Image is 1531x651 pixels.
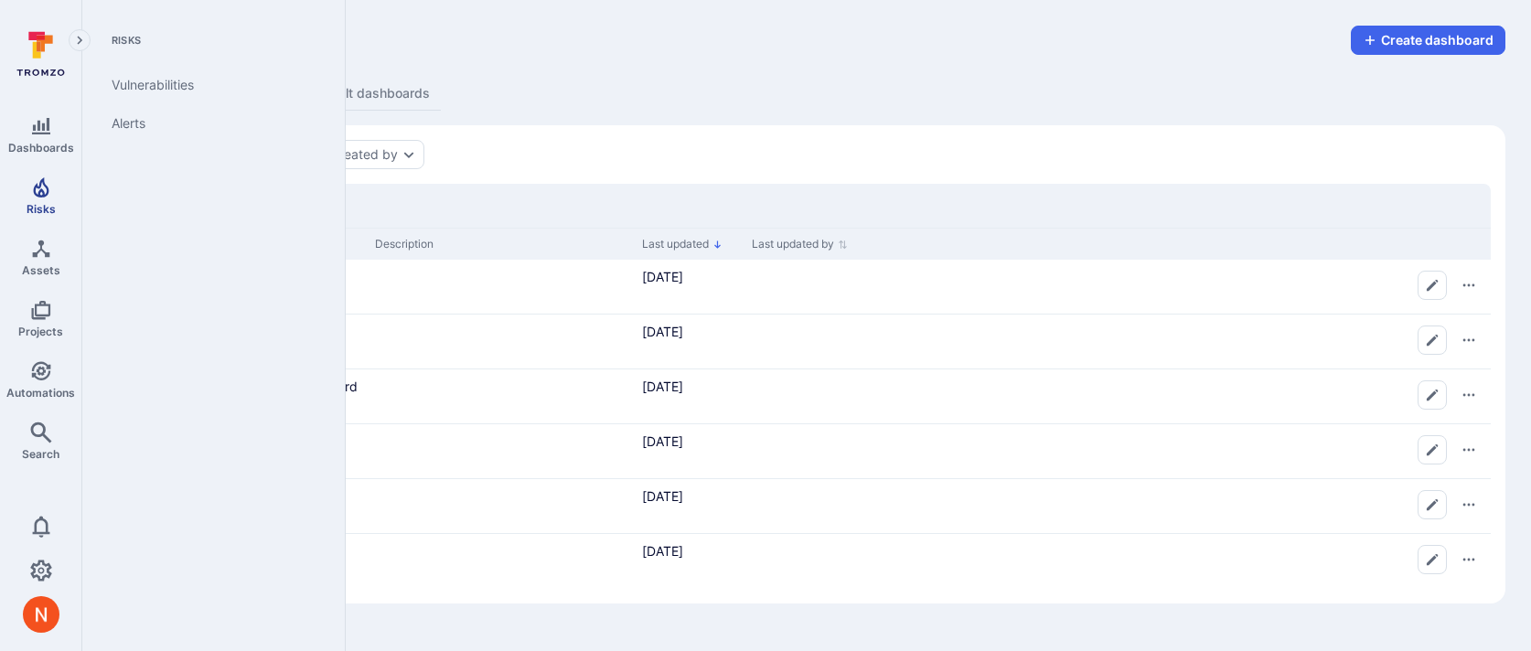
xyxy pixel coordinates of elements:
[1454,380,1483,410] button: Row actions menu
[97,66,323,104] a: Vulnerabilities
[22,263,60,277] span: Assets
[27,202,56,216] span: Risks
[744,260,900,314] div: Cell for Last updated by
[73,33,86,48] i: Expand navigation menu
[744,315,900,368] div: Cell for Last updated by
[1454,490,1483,519] button: Row actions menu
[635,260,744,314] div: Cell for Last updated
[635,479,744,533] div: Cell for Last updated
[744,479,900,533] div: Cell for Last updated by
[900,479,1491,533] div: Cell for
[97,104,323,143] a: Alerts
[368,424,635,478] div: Cell for Description
[900,260,1491,314] div: Cell for
[1454,435,1483,464] button: Row actions menu
[900,315,1491,368] div: Cell for
[69,29,91,51] button: Expand navigation menu
[635,424,744,478] div: Cell for Last updated
[744,369,900,423] div: Cell for Last updated by
[291,77,441,111] a: Pre-built dashboards
[642,543,683,559] span: [DATE]
[712,235,723,254] p: Sorted by: Alphabetically (Z-A)
[108,77,1505,111] div: dashboards tabs
[642,379,683,394] span: [DATE]
[744,534,900,589] div: Cell for Last updated by
[752,237,848,251] button: Sort by Last updated by
[1418,435,1447,464] button: Edit dashboard
[642,269,683,284] span: [DATE]
[1454,545,1483,574] button: Row actions menu
[635,369,744,423] div: Cell for Last updated
[1351,26,1505,55] button: Create dashboard menu
[1418,380,1447,410] button: Edit dashboard
[900,369,1491,423] div: Cell for
[22,447,59,461] span: Search
[1454,271,1483,300] button: Row actions menu
[401,147,416,162] button: Expand dropdown
[23,596,59,633] img: ACg8ocIprwjrgDQnDsNSk9Ghn5p5-B8DpAKWoJ5Gi9syOE4K59tr4Q=s96-c
[900,424,1491,478] div: Cell for
[97,33,323,48] span: Risks
[1418,325,1447,355] button: Edit dashboard
[368,260,635,314] div: Cell for Description
[642,433,683,449] span: [DATE]
[368,315,635,368] div: Cell for Description
[375,236,627,252] div: Description
[6,386,75,400] span: Automations
[1418,545,1447,574] button: Edit dashboard
[8,141,74,155] span: Dashboards
[900,534,1491,589] div: Cell for
[23,596,59,633] div: Neeren Patki
[642,324,683,339] span: [DATE]
[18,325,63,338] span: Projects
[368,534,635,589] div: Cell for Description
[330,147,398,162] button: Created by
[642,237,723,251] button: Sort by Last updated
[1418,271,1447,300] button: Edit dashboard
[635,534,744,589] div: Cell for Last updated
[1454,325,1483,355] button: Row actions menu
[635,315,744,368] div: Cell for Last updated
[368,369,635,423] div: Cell for Description
[1418,490,1447,519] button: Edit dashboard
[744,424,900,478] div: Cell for Last updated by
[642,488,683,504] span: [DATE]
[368,479,635,533] div: Cell for Description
